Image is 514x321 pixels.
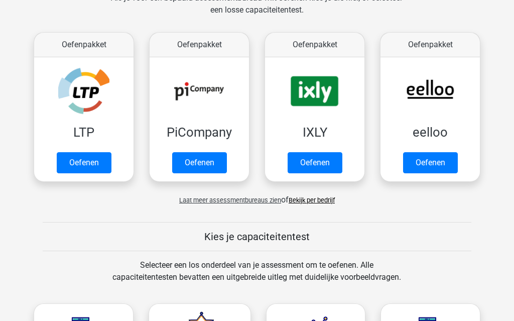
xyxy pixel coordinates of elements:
[103,259,411,295] div: Selecteer een los onderdeel van je assessment om te oefenen. Alle capaciteitentesten bevatten een...
[289,196,335,204] a: Bekijk per bedrijf
[57,152,111,173] a: Oefenen
[26,186,488,206] div: of
[43,231,471,243] h5: Kies je capaciteitentest
[172,152,227,173] a: Oefenen
[403,152,458,173] a: Oefenen
[288,152,342,173] a: Oefenen
[179,196,281,204] span: Laat meer assessmentbureaus zien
